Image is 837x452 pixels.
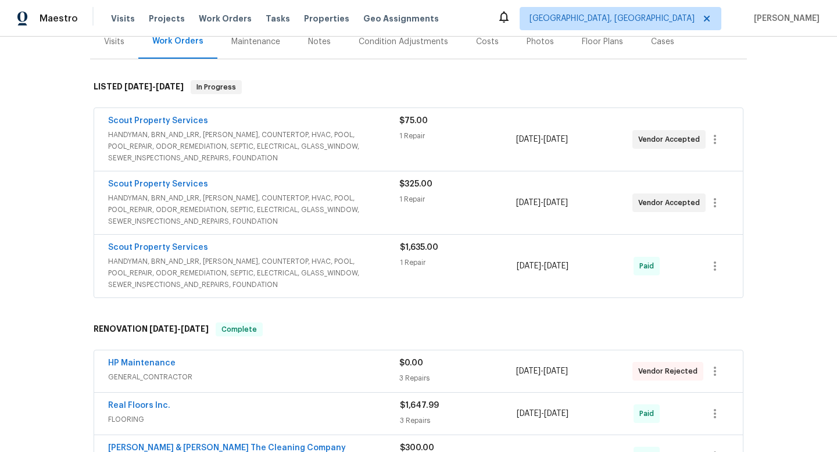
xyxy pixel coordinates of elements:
[108,180,208,188] a: Scout Property Services
[149,325,209,333] span: -
[399,180,432,188] span: $325.00
[476,36,499,48] div: Costs
[400,401,439,410] span: $1,647.99
[108,192,399,227] span: HANDYMAN, BRN_AND_LRR, [PERSON_NAME], COUNTERTOP, HVAC, POOL, POOL_REPAIR, ODOR_REMEDIATION, SEPT...
[108,359,176,367] a: HP Maintenance
[517,260,568,272] span: -
[399,193,516,205] div: 1 Repair
[638,197,704,209] span: Vendor Accepted
[400,257,517,268] div: 1 Repair
[527,36,554,48] div: Photos
[152,35,203,47] div: Work Orders
[399,359,423,367] span: $0.00
[149,13,185,24] span: Projects
[516,134,568,145] span: -
[516,135,541,144] span: [DATE]
[399,372,516,384] div: 3 Repairs
[530,13,695,24] span: [GEOGRAPHIC_DATA], [GEOGRAPHIC_DATA]
[582,36,623,48] div: Floor Plans
[363,13,439,24] span: Geo Assignments
[516,367,541,375] span: [DATE]
[90,311,747,348] div: RENOVATION [DATE]-[DATE]Complete
[638,134,704,145] span: Vendor Accepted
[108,444,346,452] a: [PERSON_NAME] & [PERSON_NAME] The Cleaning Company
[638,365,702,377] span: Vendor Rejected
[544,262,568,270] span: [DATE]
[516,365,568,377] span: -
[543,199,568,207] span: [DATE]
[94,322,209,336] h6: RENOVATION
[181,325,209,333] span: [DATE]
[639,408,659,419] span: Paid
[108,371,399,383] span: GENERAL_CONTRACTOR
[517,410,541,418] span: [DATE]
[111,13,135,24] span: Visits
[156,82,184,91] span: [DATE]
[266,15,290,23] span: Tasks
[517,262,541,270] span: [DATE]
[108,243,208,252] a: Scout Property Services
[124,82,152,91] span: [DATE]
[400,243,438,252] span: $1,635.00
[192,81,241,93] span: In Progress
[94,80,184,94] h6: LISTED
[108,414,400,425] span: FLOORING
[543,367,568,375] span: [DATE]
[231,36,280,48] div: Maintenance
[400,444,434,452] span: $300.00
[516,199,541,207] span: [DATE]
[359,36,448,48] div: Condition Adjustments
[90,69,747,106] div: LISTED [DATE]-[DATE]In Progress
[400,415,517,426] div: 3 Repairs
[749,13,820,24] span: [PERSON_NAME]
[199,13,252,24] span: Work Orders
[651,36,674,48] div: Cases
[124,82,184,91] span: -
[399,130,516,142] div: 1 Repair
[639,260,659,272] span: Paid
[517,408,568,419] span: -
[217,324,262,335] span: Complete
[308,36,331,48] div: Notes
[543,135,568,144] span: [DATE]
[544,410,568,418] span: [DATE]
[516,197,568,209] span: -
[399,117,428,125] span: $75.00
[149,325,177,333] span: [DATE]
[108,401,170,410] a: Real Floors Inc.
[104,36,124,48] div: Visits
[108,256,400,290] span: HANDYMAN, BRN_AND_LRR, [PERSON_NAME], COUNTERTOP, HVAC, POOL, POOL_REPAIR, ODOR_REMEDIATION, SEPT...
[304,13,349,24] span: Properties
[108,129,399,164] span: HANDYMAN, BRN_AND_LRR, [PERSON_NAME], COUNTERTOP, HVAC, POOL, POOL_REPAIR, ODOR_REMEDIATION, SEPT...
[108,117,208,125] a: Scout Property Services
[40,13,78,24] span: Maestro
